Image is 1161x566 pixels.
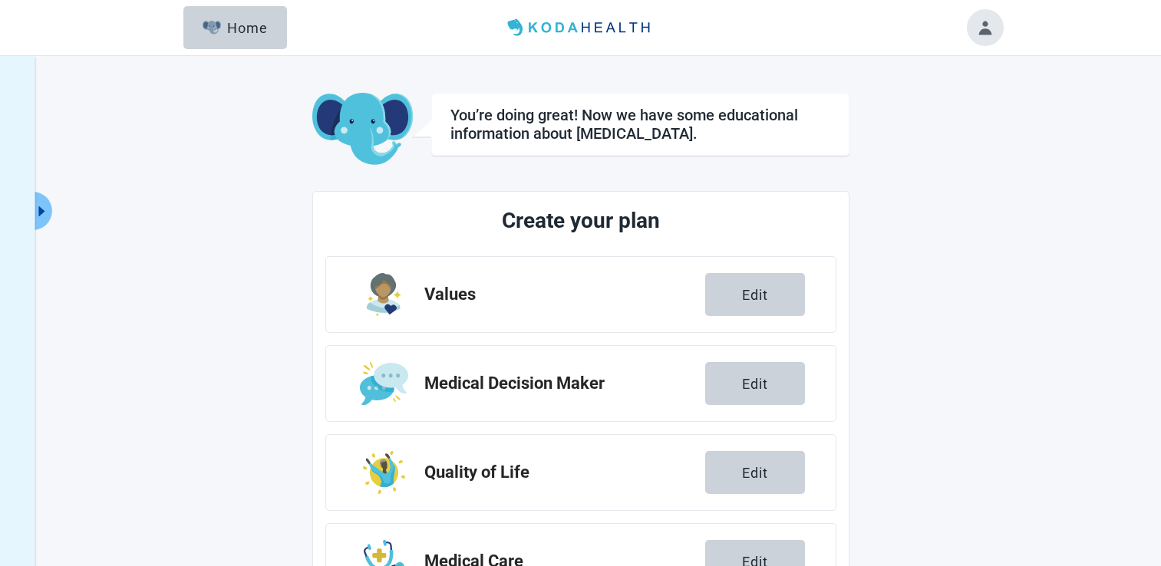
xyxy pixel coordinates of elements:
button: Edit [705,362,805,405]
img: Step Icon [367,273,401,316]
h2: Medical Decision Maker [424,374,705,393]
h1: Create your plan [383,204,779,238]
div: Edit [742,376,768,391]
img: Elephant [203,21,222,35]
div: Edit [742,465,768,480]
img: Koda Elephant [312,93,413,166]
button: Toggle account menu [967,9,1004,46]
div: Edit [742,287,768,302]
button: Expand menu [33,192,52,230]
div: You’re doing great! Now we have some educational information about [MEDICAL_DATA]. [450,106,830,143]
img: Step Icon [363,451,406,494]
h2: Quality of Life [424,463,705,482]
button: ElephantHome [183,6,287,49]
img: Step Icon [360,362,408,405]
h2: Values [424,285,705,304]
button: Edit [705,273,805,316]
img: Koda Health [501,15,659,40]
div: Home [203,20,269,35]
button: Edit [705,451,805,494]
span: caret-right [35,204,49,219]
